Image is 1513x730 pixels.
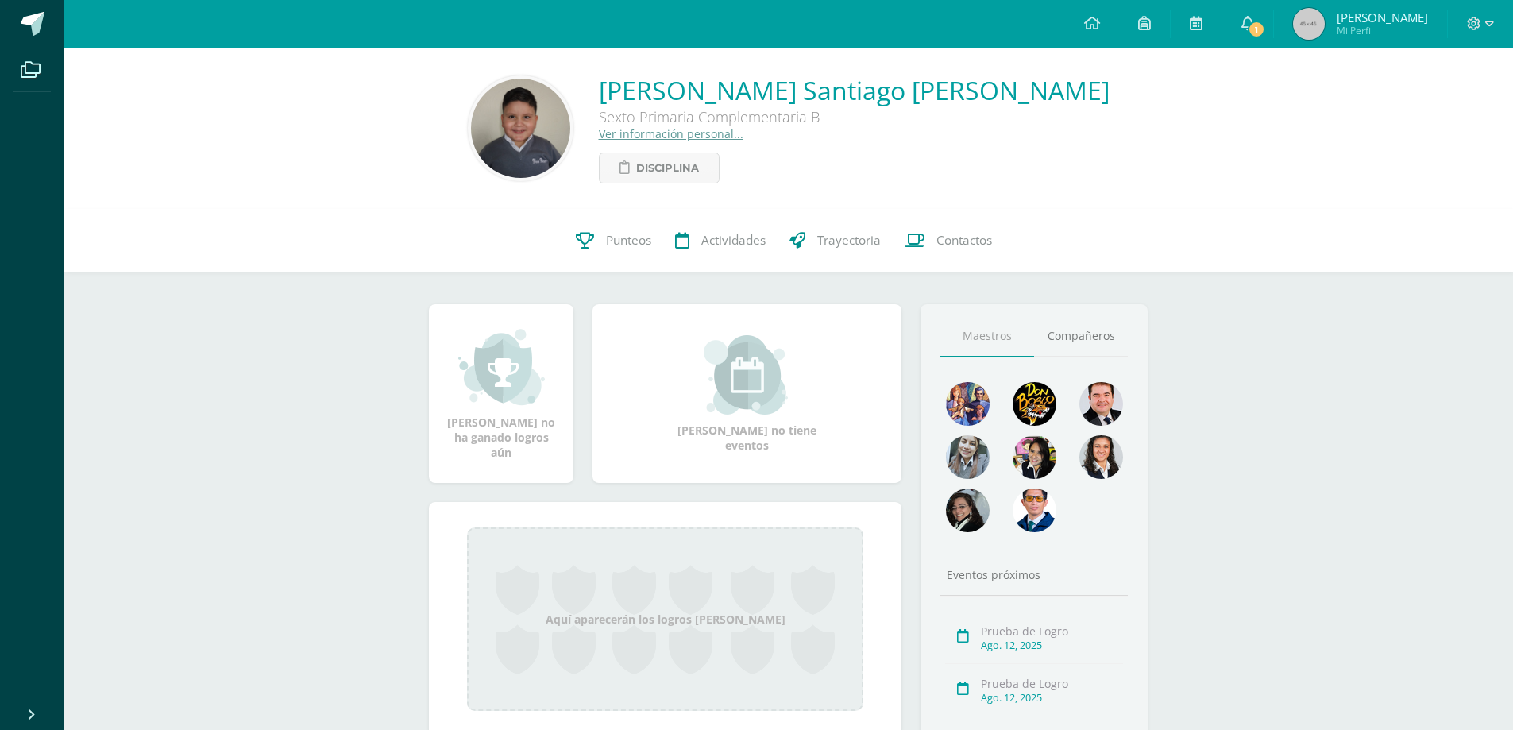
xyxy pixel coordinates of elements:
span: Trayectoria [817,232,881,249]
img: achievement_small.png [458,327,545,407]
a: Contactos [893,209,1004,272]
img: ddcb7e3f3dd5693f9a3e043a79a89297.png [1013,435,1056,479]
img: 6377130e5e35d8d0020f001f75faf696.png [946,489,990,532]
a: Ver información personal... [599,126,743,141]
a: Disciplina [599,153,720,183]
div: Aquí aparecerán los logros [PERSON_NAME] [467,527,863,711]
img: 45x45 [1293,8,1325,40]
span: Contactos [936,232,992,249]
img: 7e15a45bc4439684581270cc35259faa.png [1079,435,1123,479]
span: Disciplina [636,153,699,183]
img: 29fc2a48271e3f3676cb2cb292ff2552.png [1013,382,1056,426]
img: b71a7e6cf605b0c528f85e979020a292.png [471,79,570,178]
span: [PERSON_NAME] [1337,10,1428,25]
div: Prueba de Logro [981,624,1123,639]
div: [PERSON_NAME] no tiene eventos [668,335,827,453]
a: Maestros [940,316,1034,357]
img: 88256b496371d55dc06d1c3f8a5004f4.png [946,382,990,426]
a: Trayectoria [778,209,893,272]
div: Ago. 12, 2025 [981,639,1123,652]
img: 79570d67cb4e5015f1d97fde0ec62c05.png [1079,382,1123,426]
div: Sexto Primaria Complementaria B [599,107,1075,126]
span: Actividades [701,232,766,249]
a: Compañeros [1034,316,1128,357]
span: Punteos [606,232,651,249]
div: Prueba de Logro [981,676,1123,691]
div: Ago. 12, 2025 [981,691,1123,705]
img: event_small.png [704,335,790,415]
span: 1 [1248,21,1265,38]
img: 45bd7986b8947ad7e5894cbc9b781108.png [946,435,990,479]
img: 07eb4d60f557dd093c6c8aea524992b7.png [1013,489,1056,532]
div: [PERSON_NAME] no ha ganado logros aún [445,327,558,460]
span: Mi Perfil [1337,24,1428,37]
a: Actividades [663,209,778,272]
a: [PERSON_NAME] Santiago [PERSON_NAME] [599,73,1110,107]
a: Punteos [564,209,663,272]
div: Eventos próximos [940,567,1128,582]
